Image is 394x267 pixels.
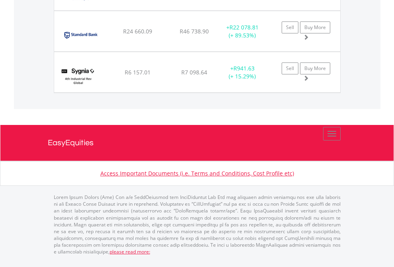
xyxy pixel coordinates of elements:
a: Sell [282,21,298,33]
a: please read more: [110,248,150,255]
span: R6 157.01 [125,68,151,76]
span: R24 660.09 [123,27,152,35]
img: EQU.ZA.SBK.png [58,21,103,49]
a: Buy More [300,21,330,33]
a: Buy More [300,62,330,74]
p: Lorem Ipsum Dolors (Ame) Con a/e SeddOeiusmod tem InciDiduntut Lab Etd mag aliquaen admin veniamq... [54,194,341,255]
a: EasyEquities [48,125,347,161]
a: Sell [282,62,298,74]
span: R22 078.81 [229,23,259,31]
div: + (+ 89.53%) [218,23,267,39]
span: R7 098.64 [181,68,207,76]
div: + (+ 15.29%) [218,64,267,80]
img: EQU.ZA.SYG4IR.png [58,62,98,90]
a: Access Important Documents (i.e. Terms and Conditions, Cost Profile etc) [100,170,294,177]
span: R46 738.90 [180,27,209,35]
span: R941.63 [233,64,255,72]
